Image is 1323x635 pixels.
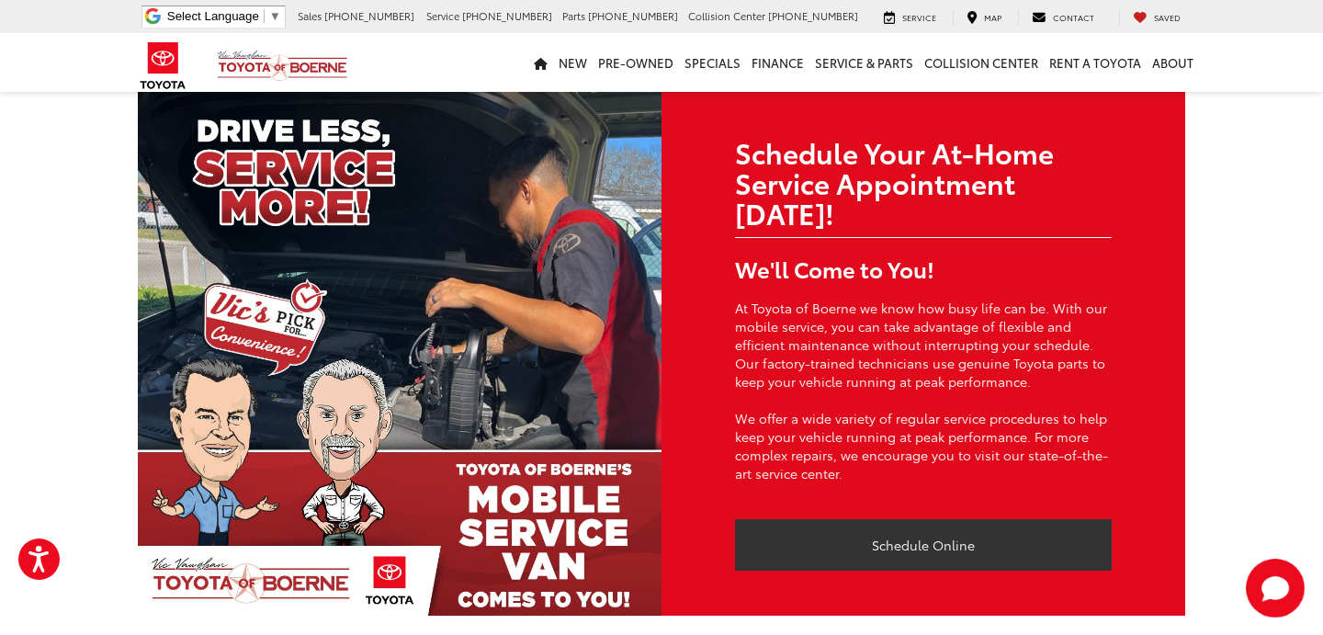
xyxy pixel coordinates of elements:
a: Pre-Owned [593,33,679,92]
span: [PHONE_NUMBER] [462,8,552,23]
a: Contact [1018,10,1108,25]
h2: Schedule Your At-Home Service Appointment [DATE]! [735,137,1112,228]
button: Toggle Chat Window [1246,559,1305,618]
p: At Toyota of Boerne we know how busy life can be. With our mobile service, you can take advantage... [735,299,1112,391]
span: ​ [264,9,265,23]
a: Service & Parts: Opens in a new tab [809,33,919,92]
span: Parts [562,8,585,23]
svg: Start Chat [1246,559,1305,618]
a: Specials [679,33,746,92]
span: [PHONE_NUMBER] [768,8,858,23]
a: Collision Center [919,33,1044,92]
span: Saved [1154,11,1181,23]
p: We offer a wide variety of regular service procedures to help keep your vehicle running at peak p... [735,409,1112,482]
span: [PHONE_NUMBER] [588,8,678,23]
span: Map [984,11,1001,23]
a: Finance [746,33,809,92]
a: My Saved Vehicles [1119,10,1194,25]
span: [PHONE_NUMBER] [324,8,414,23]
span: Service [902,11,936,23]
img: Mobile Service that Comes to You! [138,92,661,616]
a: Home [528,33,553,92]
span: ▼ [269,9,281,23]
a: Select Language​ [167,9,281,23]
a: About [1147,33,1199,92]
span: Select Language [167,9,259,23]
img: Toyota [129,36,198,96]
a: Schedule Online [735,519,1112,571]
span: Contact [1053,11,1094,23]
span: Collision Center [688,8,765,23]
a: New [553,33,593,92]
span: Service [426,8,459,23]
a: Map [953,10,1015,25]
h3: We'll Come to You! [735,256,1112,280]
a: Rent a Toyota [1044,33,1147,92]
a: Service [870,10,950,25]
span: Sales [298,8,322,23]
img: Vic Vaughan Toyota of Boerne [217,50,348,82]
